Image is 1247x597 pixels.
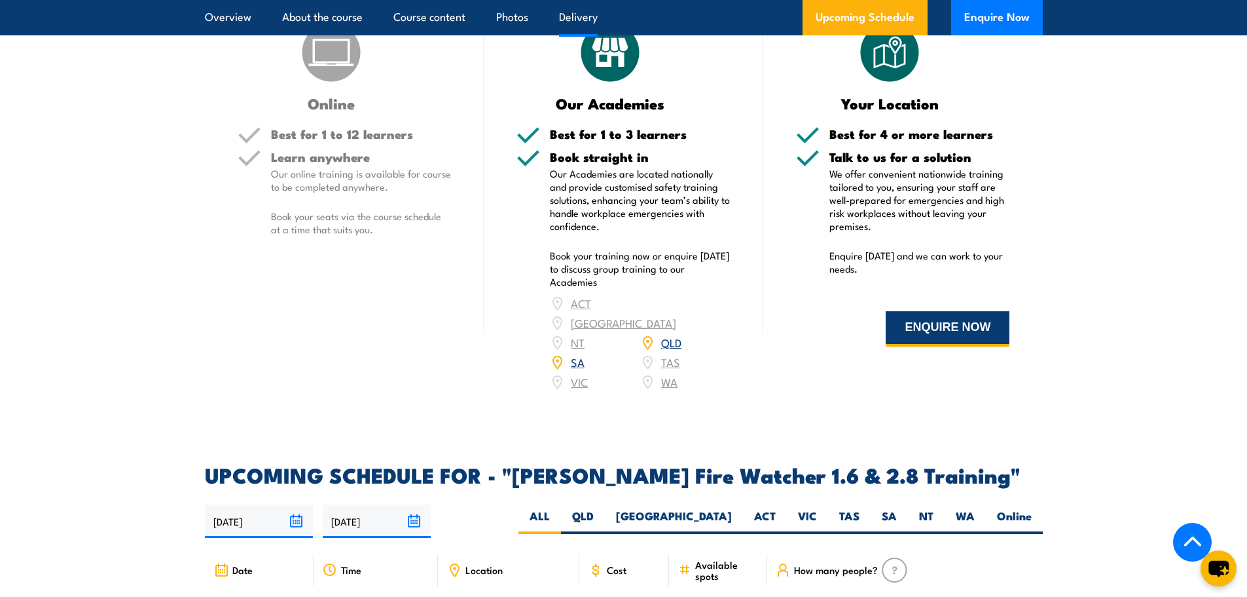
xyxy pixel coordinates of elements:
[550,249,731,288] p: Book your training now or enquire [DATE] to discuss group training to our Academies
[829,151,1010,163] h5: Talk to us for a solution
[271,167,452,193] p: Our online training is available for course to be completed anywhere.
[571,354,585,370] a: SA
[605,509,743,534] label: [GEOGRAPHIC_DATA]
[323,505,431,538] input: To date
[986,509,1043,534] label: Online
[796,96,984,111] h3: Your Location
[787,509,828,534] label: VIC
[271,128,452,140] h5: Best for 1 to 12 learners
[271,210,452,236] p: Book your seats via the course schedule at a time that suits you.
[271,151,452,163] h5: Learn anywhere
[908,509,945,534] label: NT
[829,249,1010,275] p: Enquire [DATE] and we can work to your needs.
[550,151,731,163] h5: Book straight in
[661,334,681,350] a: QLD
[695,559,757,581] span: Available spots
[561,509,605,534] label: QLD
[794,564,878,575] span: How many people?
[743,509,787,534] label: ACT
[205,465,1043,484] h2: UPCOMING SCHEDULE FOR - "[PERSON_NAME] Fire Watcher 1.6 & 2.8 Training"
[550,128,731,140] h5: Best for 1 to 3 learners
[516,96,704,111] h3: Our Academies
[550,167,731,233] p: Our Academies are located nationally and provide customised safety training solutions, enhancing ...
[945,509,986,534] label: WA
[829,128,1010,140] h5: Best for 4 or more learners
[465,564,503,575] span: Location
[238,96,425,111] h3: Online
[341,564,361,575] span: Time
[232,564,253,575] span: Date
[1201,550,1237,587] button: chat-button
[886,311,1009,347] button: ENQUIRE NOW
[871,509,908,534] label: SA
[607,564,626,575] span: Cost
[205,505,313,538] input: From date
[829,167,1010,233] p: We offer convenient nationwide training tailored to you, ensuring your staff are well-prepared fo...
[828,509,871,534] label: TAS
[518,509,561,534] label: ALL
